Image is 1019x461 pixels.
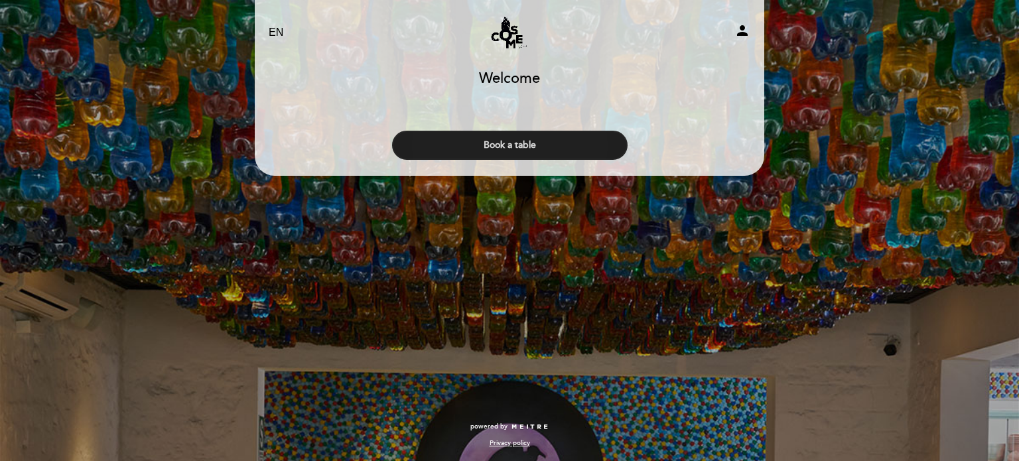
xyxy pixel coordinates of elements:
[427,15,592,51] a: [PERSON_NAME] Restaurante y Bar
[479,71,540,87] h1: Welcome
[734,23,750,38] i: person
[470,422,549,431] a: powered by
[734,23,750,43] button: person
[490,438,530,448] a: Privacy policy
[511,424,549,430] img: MEITRE
[470,422,508,431] span: powered by
[392,131,628,160] button: Book a table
